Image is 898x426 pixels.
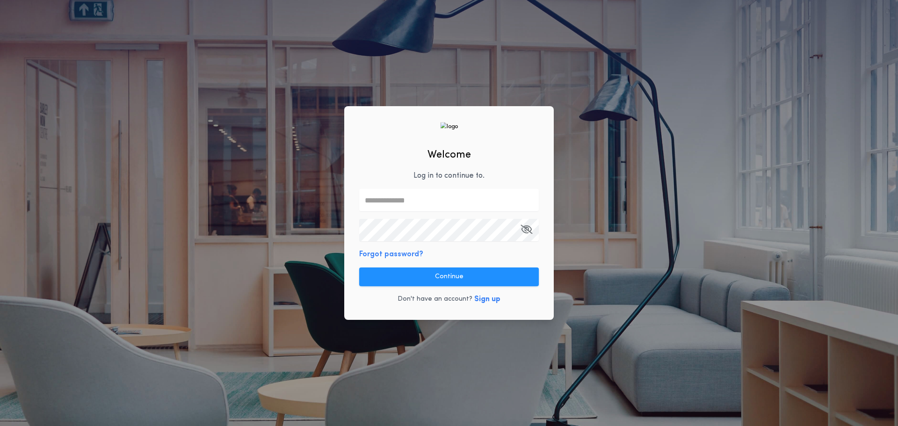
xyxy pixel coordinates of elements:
p: Don't have an account? [398,295,472,304]
p: Log in to continue to . [413,170,485,181]
button: Sign up [474,294,500,305]
img: logo [440,122,458,131]
button: Continue [359,267,539,286]
h2: Welcome [427,147,471,163]
button: Forgot password? [359,249,423,260]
